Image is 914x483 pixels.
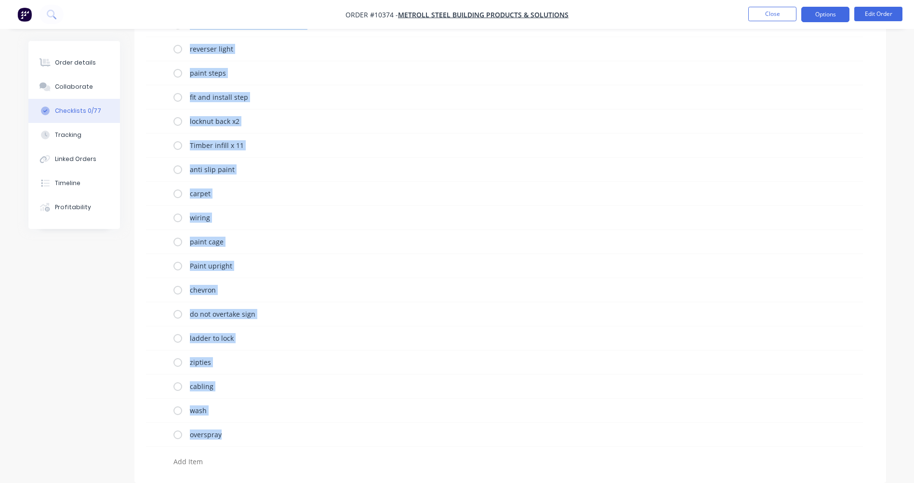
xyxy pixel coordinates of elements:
[186,379,687,393] textarea: cabling
[186,428,687,442] textarea: overspray
[748,7,796,21] button: Close
[55,131,81,139] div: Tracking
[55,203,91,212] div: Profitability
[186,114,687,128] textarea: locknut back x2
[186,307,687,321] textarea: do not overtake sign
[55,82,93,91] div: Collaborate
[55,58,96,67] div: Order details
[186,211,687,225] textarea: wiring
[28,147,120,171] button: Linked Orders
[186,66,687,80] textarea: paint steps
[186,403,687,417] textarea: wash
[28,123,120,147] button: Tracking
[186,259,687,273] textarea: Paint upright
[55,179,80,188] div: Timeline
[186,355,687,369] textarea: zipties
[186,138,687,152] textarea: Timber infill x 11
[186,283,687,297] textarea: chevron
[55,107,101,115] div: Checklists 0/77
[186,235,687,249] textarea: paint cage
[28,51,120,75] button: Order details
[398,10,569,19] a: Metroll Steel Building products & Solutions
[28,171,120,195] button: Timeline
[186,162,687,176] textarea: anti slip paint
[345,10,398,19] span: Order #10374 -
[55,155,96,163] div: Linked Orders
[186,90,687,104] textarea: fit and install step
[17,7,32,22] img: Factory
[186,187,687,201] textarea: carpet
[186,331,687,345] textarea: ladder to lock
[28,75,120,99] button: Collaborate
[28,195,120,219] button: Profitability
[186,42,687,56] textarea: reverser light
[28,99,120,123] button: Checklists 0/77
[801,7,849,22] button: Options
[854,7,902,21] button: Edit Order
